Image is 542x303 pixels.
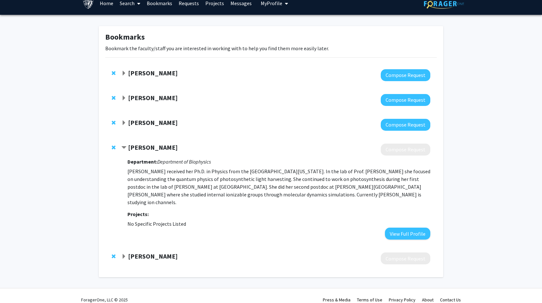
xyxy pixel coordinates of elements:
span: Remove Maria Procopio from bookmarks [112,120,116,125]
a: Press & Media [323,297,350,303]
span: No Specific Projects Listed [127,221,186,227]
span: Remove Margaret Johnson from bookmarks [112,95,116,100]
button: Compose Request to Bin Wu [381,252,430,264]
strong: [PERSON_NAME] [128,94,178,102]
i: Department of Biophysics [157,158,211,165]
a: Terms of Use [357,297,382,303]
span: Remove Ana Damjanovic from bookmarks [112,145,116,150]
span: Remove Karen Fleming from bookmarks [112,71,116,76]
a: Privacy Policy [389,297,416,303]
iframe: Chat [5,274,27,298]
span: Expand Margaret Johnson Bookmark [121,96,126,101]
span: Expand Karen Fleming Bookmark [121,71,126,76]
button: Compose Request to Margaret Johnson [381,94,430,106]
span: Contract Ana Damjanovic Bookmark [121,145,126,150]
strong: [PERSON_NAME] [128,143,178,151]
button: Compose Request to Karen Fleming [381,69,430,81]
strong: [PERSON_NAME] [128,118,178,127]
strong: [PERSON_NAME] [128,69,178,77]
a: Contact Us [440,297,461,303]
button: View Full Profile [385,228,430,240]
span: Expand Maria Procopio Bookmark [121,120,126,126]
button: Compose Request to Ana Damjanovic [381,144,430,156]
strong: [PERSON_NAME] [128,252,178,260]
h1: Bookmarks [105,33,437,42]
strong: Department: [127,158,157,165]
a: About [422,297,434,303]
strong: Projects: [127,211,149,217]
p: Bookmark the faculty/staff you are interested in working with to help you find them more easily l... [105,44,437,52]
span: Remove Bin Wu from bookmarks [112,254,116,259]
p: [PERSON_NAME] received her Ph.D. in Physics from the [GEOGRAPHIC_DATA][US_STATE]. In the lab of P... [127,167,430,206]
span: Expand Bin Wu Bookmark [121,254,126,259]
button: Compose Request to Maria Procopio [381,119,430,131]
